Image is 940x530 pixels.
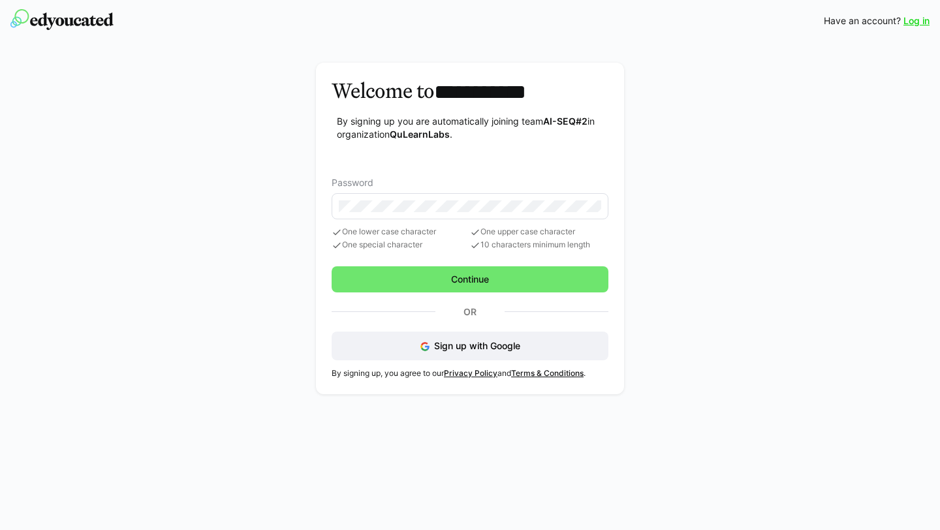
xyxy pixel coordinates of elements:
button: Sign up with Google [332,332,608,360]
span: One special character [332,240,470,251]
span: 10 characters minimum length [470,240,608,251]
img: edyoucated [10,9,114,30]
span: Sign up with Google [434,340,520,351]
span: One upper case character [470,227,608,238]
strong: QuLearnLabs [390,129,450,140]
a: Terms & Conditions [511,368,584,378]
a: Log in [903,14,930,27]
span: Password [332,178,373,188]
span: One lower case character [332,227,470,238]
p: By signing up you are automatically joining team in organization . [337,115,608,141]
p: By signing up, you agree to our and . [332,368,608,379]
p: Or [435,303,505,321]
a: Privacy Policy [444,368,497,378]
button: Continue [332,266,608,292]
strong: AI-SEQ#2 [543,116,587,127]
span: Have an account? [824,14,901,27]
h3: Welcome to [332,78,608,104]
span: Continue [449,273,491,286]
